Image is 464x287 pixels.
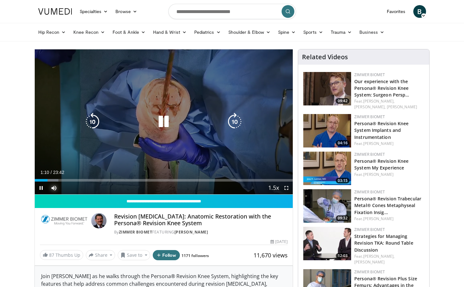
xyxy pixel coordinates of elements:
a: [PERSON_NAME], [363,98,394,104]
a: Browse [112,5,141,18]
video-js: Video Player [35,49,293,195]
a: Business [356,26,388,39]
span: 11,670 views [254,251,288,259]
img: 7b09b83e-8b07-49a9-959a-b57bd9bf44da.150x105_q85_crop-smart_upscale.jpg [303,72,351,105]
span: 23:42 [53,170,64,175]
img: Zimmer Biomet [40,213,89,228]
a: Favorites [383,5,409,18]
a: Shoulder & Elbow [225,26,274,39]
a: [PERSON_NAME] [363,141,394,146]
a: Zimmer Biomet [354,227,385,232]
span: / [51,170,52,175]
button: Fullscreen [280,182,293,194]
div: Feat. [354,141,424,147]
a: B [413,5,426,18]
a: 87 Thumbs Up [40,250,83,260]
div: By FEATURING [114,229,288,235]
button: Follow [153,250,180,260]
span: 03:15 [336,178,350,183]
a: [PERSON_NAME] [387,104,417,110]
a: [PERSON_NAME] [363,172,394,177]
a: 12:03 [303,227,351,260]
img: 5d9817d8-8e99-444c-9d8a-41f942f668ca.150x105_q85_crop-smart_upscale.jpg [303,189,351,223]
img: ca84d45e-8f05-4bb2-8d95-5e9a3f95d8cb.150x105_q85_crop-smart_upscale.jpg [303,114,351,147]
a: Hand & Wrist [149,26,190,39]
a: Foot & Ankle [109,26,149,39]
a: Persona® Revision Knee System Implants and Instrumentation [354,120,409,140]
a: Knee Recon [70,26,109,39]
a: Strategies for Managing Revision TKA: Round Table Discussion [354,233,413,253]
a: 09:32 [303,189,351,223]
span: 12:03 [336,253,350,259]
button: Pause [35,182,48,194]
button: Save to [118,250,150,260]
a: Persona® Revision Trabecular Metal® Cones Metaphyseal Fixation Insig… [354,196,421,215]
div: Feat. [354,254,424,265]
div: Feat. [354,98,424,110]
div: Feat. [354,216,424,222]
a: Trauma [327,26,356,39]
button: Share [86,250,115,260]
div: Feat. [354,172,424,177]
a: 04:16 [303,114,351,147]
button: Mute [48,182,60,194]
span: 87 [49,252,54,258]
a: Persona® Revision Knee System My Experience [354,158,409,171]
img: dbf9e43e-0bc4-406b-bcd6-0546b3d6e59d.150x105_q85_crop-smart_upscale.jpg [303,227,351,260]
a: Zimmer Biomet [354,269,385,275]
img: Avatar [91,213,107,228]
a: Zimmer Biomet [354,114,385,119]
a: 03:15 [303,152,351,185]
a: Hip Recon [34,26,70,39]
h4: Related Videos [302,53,348,61]
input: Search topics, interventions [168,4,296,19]
span: 04:16 [336,140,350,146]
a: Zimmer Biomet [354,72,385,77]
a: Our experience with the Persona® Revision Knee System: Surgeon Persp… [354,78,409,98]
a: Zimmer Biomet [354,152,385,157]
button: Playback Rate [267,182,280,194]
div: Progress Bar [35,179,293,182]
a: Spine [274,26,299,39]
a: Sports [299,26,327,39]
a: Pediatrics [190,26,225,39]
a: 09:42 [303,72,351,105]
a: 1171 followers [181,253,209,258]
span: 09:42 [336,98,350,104]
div: [DATE] [270,239,288,245]
a: Zimmer Biomet [354,189,385,195]
a: [PERSON_NAME] [363,216,394,221]
img: VuMedi Logo [38,8,72,15]
span: 09:32 [336,215,350,221]
span: 1:10 [41,170,49,175]
img: c0952bdc-fb3e-4414-a2e2-c92d53597f9b.150x105_q85_crop-smart_upscale.jpg [303,152,351,185]
a: [PERSON_NAME], [363,254,394,259]
a: [PERSON_NAME] [174,229,208,235]
a: [PERSON_NAME] [354,259,385,265]
h4: Revision [MEDICAL_DATA]: Anatomic Restoration with the Persona® Revision Knee System [114,213,288,227]
a: Zimmer Biomet [119,229,152,235]
a: [PERSON_NAME], [354,104,386,110]
a: Specialties [76,5,112,18]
